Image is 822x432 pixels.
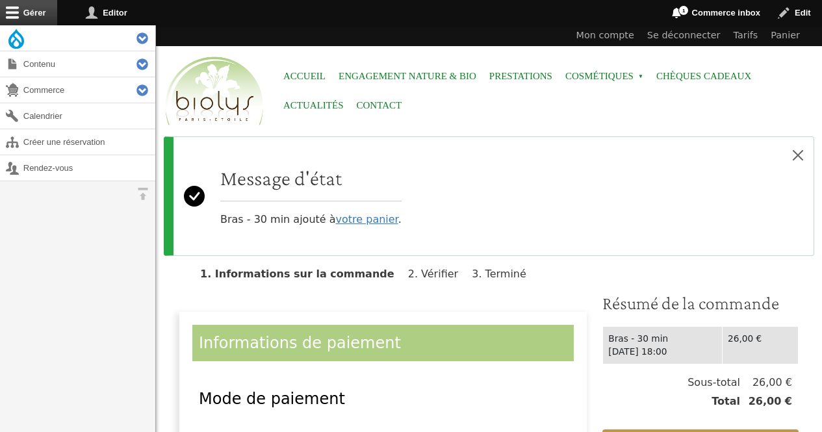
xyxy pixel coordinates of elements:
[357,91,402,120] a: Contact
[740,394,792,409] span: 26,00 €
[162,55,266,129] img: Accueil
[156,25,822,136] header: Entête du site
[723,326,799,364] td: 26,00 €
[740,375,792,390] span: 26,00 €
[764,25,806,46] a: Panier
[570,25,641,46] a: Mon compte
[283,62,326,91] a: Accueil
[164,136,814,256] div: Message d'état
[283,91,344,120] a: Actualités
[641,25,727,46] a: Se déconnecter
[782,137,814,173] button: Close
[608,332,717,346] div: Bras - 30 min
[199,390,345,408] span: Mode de paiement
[687,375,740,390] span: Sous-total
[408,268,469,280] li: Vérifier
[678,5,689,16] span: 1
[638,74,643,79] span: »
[472,268,537,280] li: Terminé
[656,62,751,91] a: Chèques cadeaux
[220,166,402,227] div: Bras - 30 min ajouté à .
[336,213,398,225] a: votre panier
[339,62,476,91] a: Engagement Nature & Bio
[489,62,552,91] a: Prestations
[602,292,799,314] h3: Résumé de la commande
[565,62,643,91] span: Cosmétiques
[184,147,205,245] svg: Success:
[727,25,765,46] a: Tarifs
[712,394,740,409] span: Total
[130,181,155,207] button: Orientation horizontale
[220,166,402,190] h2: Message d'état
[199,334,401,352] span: Informations de paiement
[200,268,405,280] li: Informations sur la commande
[608,346,667,357] time: [DATE] 18:00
